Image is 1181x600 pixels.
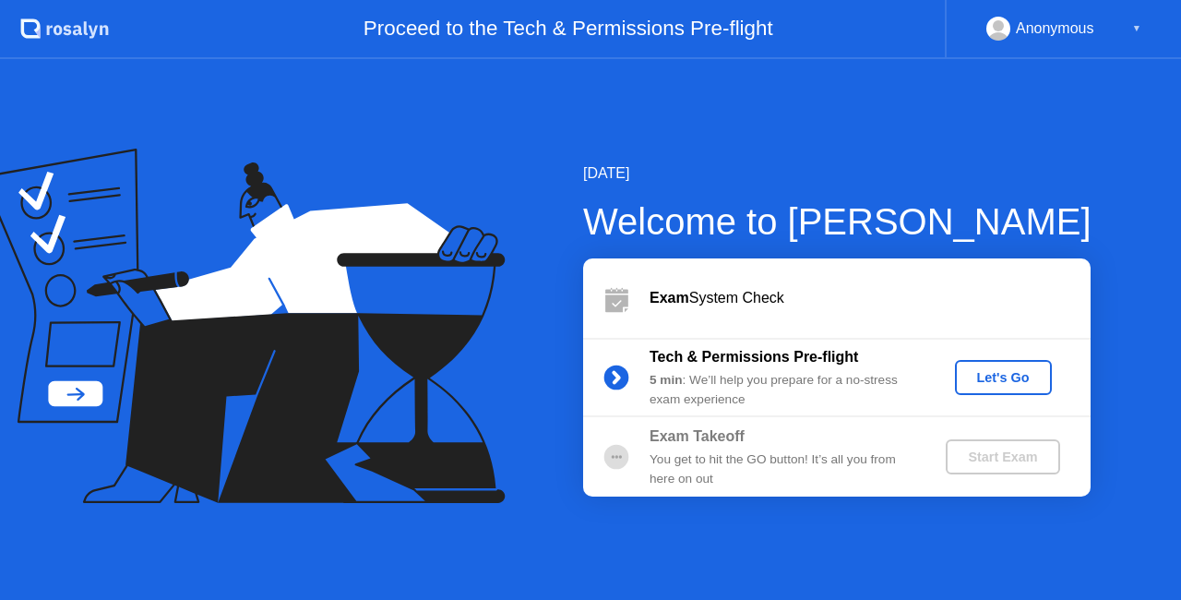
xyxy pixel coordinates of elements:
div: System Check [650,287,1091,309]
div: Welcome to [PERSON_NAME] [583,194,1092,249]
b: Exam [650,290,689,306]
div: Let's Go [962,370,1044,385]
b: 5 min [650,373,683,387]
div: Start Exam [953,450,1052,464]
div: [DATE] [583,162,1092,185]
div: Anonymous [1016,17,1094,41]
div: ▼ [1132,17,1141,41]
b: Tech & Permissions Pre-flight [650,349,858,365]
button: Let's Go [955,360,1052,395]
button: Start Exam [946,439,1059,474]
div: : We’ll help you prepare for a no-stress exam experience [650,371,915,409]
div: You get to hit the GO button! It’s all you from here on out [650,450,915,488]
b: Exam Takeoff [650,428,745,444]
